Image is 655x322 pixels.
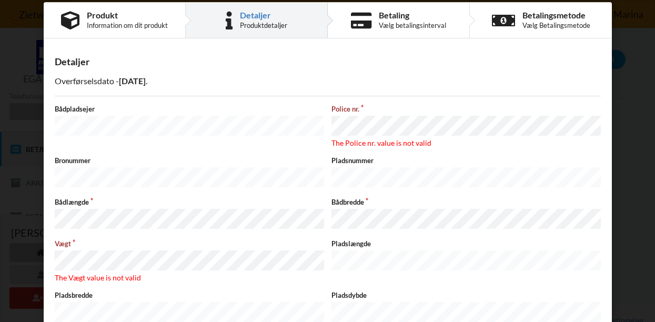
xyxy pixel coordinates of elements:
label: Bådpladsejer [55,104,324,114]
div: Produkt [87,11,168,19]
div: Detaljer [55,56,601,68]
div: Vælg betalingsinterval [379,21,446,29]
label: Pladsnummer [331,156,601,165]
div: Vælg Betalingsmetode [522,21,590,29]
span: The Police nr. value is not valid [331,138,431,147]
label: Bådbredde [331,197,601,207]
label: Bådlængde [55,197,324,207]
div: Produktdetaljer [240,21,287,29]
label: Vægt [55,239,324,248]
div: Information om dit produkt [87,21,168,29]
label: Pladsbredde [55,290,324,300]
label: Bronummer [55,156,324,165]
div: Betalingsmetode [522,11,590,19]
label: Police nr. [331,104,601,114]
label: Pladslængde [331,239,601,248]
b: [DATE] [119,76,146,86]
div: Detaljer [240,11,287,19]
div: Betaling [379,11,446,19]
p: Overførselsdato - . [55,75,601,87]
label: Pladsdybde [331,290,601,300]
span: The Vægt value is not valid [55,273,141,282]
